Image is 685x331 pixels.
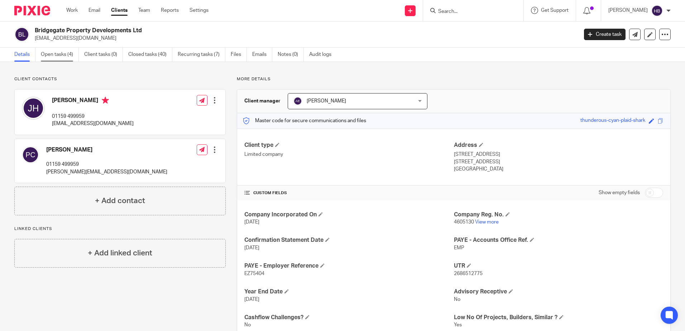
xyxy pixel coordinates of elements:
[88,7,100,14] a: Email
[52,113,134,120] p: 01159 499959
[84,48,123,62] a: Client tasks (0)
[244,220,259,225] span: [DATE]
[14,76,226,82] p: Client contacts
[14,226,226,232] p: Linked clients
[244,314,454,321] h4: Cashflow Challenges?
[46,168,167,176] p: [PERSON_NAME][EMAIL_ADDRESS][DOMAIN_NAME]
[244,297,259,302] span: [DATE]
[244,262,454,270] h4: PAYE - Employer Reference
[46,161,167,168] p: 01159 499959
[454,211,663,219] h4: Company Reg. No.
[278,48,304,62] a: Notes (0)
[599,189,640,196] label: Show empty fields
[244,151,454,158] p: Limited company
[14,48,35,62] a: Details
[237,76,671,82] p: More details
[454,288,663,296] h4: Advisory Receptive
[454,220,474,225] span: 4605130
[454,245,464,250] span: EMP
[244,211,454,219] h4: Company Incorporated On
[454,165,663,173] p: [GEOGRAPHIC_DATA]
[244,190,454,196] h4: CUSTOM FIELDS
[244,322,251,327] span: No
[138,7,150,14] a: Team
[651,5,663,16] img: svg%3E
[22,146,39,163] img: svg%3E
[454,151,663,158] p: [STREET_ADDRESS]
[161,7,179,14] a: Reports
[35,35,573,42] p: [EMAIL_ADDRESS][DOMAIN_NAME]
[244,288,454,296] h4: Year End Date
[244,245,259,250] span: [DATE]
[307,99,346,104] span: [PERSON_NAME]
[437,9,502,15] input: Search
[454,271,483,276] span: 2686512775
[46,146,167,154] h4: [PERSON_NAME]
[244,271,264,276] span: EZ75404
[454,141,663,149] h4: Address
[608,7,648,14] p: [PERSON_NAME]
[35,27,465,34] h2: Bridgegate Property Developments Ltd
[14,6,50,15] img: Pixie
[52,97,134,106] h4: [PERSON_NAME]
[244,236,454,244] h4: Confirmation Statement Date
[475,220,499,225] a: View more
[66,7,78,14] a: Work
[454,262,663,270] h4: UTR
[52,120,134,127] p: [EMAIL_ADDRESS][DOMAIN_NAME]
[22,97,45,120] img: svg%3E
[293,97,302,105] img: svg%3E
[231,48,247,62] a: Files
[243,117,366,124] p: Master code for secure communications and files
[95,195,145,206] h4: + Add contact
[88,248,152,259] h4: + Add linked client
[111,7,128,14] a: Clients
[41,48,79,62] a: Open tasks (4)
[580,117,645,125] div: thunderous-cyan-plaid-shark
[190,7,209,14] a: Settings
[178,48,225,62] a: Recurring tasks (7)
[541,8,569,13] span: Get Support
[102,97,109,104] i: Primary
[454,158,663,165] p: [STREET_ADDRESS]
[244,141,454,149] h4: Client type
[454,297,460,302] span: No
[244,97,281,105] h3: Client manager
[128,48,172,62] a: Closed tasks (40)
[454,322,462,327] span: Yes
[252,48,272,62] a: Emails
[454,314,663,321] h4: Low No Of Projects, Builders, Similar ?
[454,236,663,244] h4: PAYE - Accounts Office Ref.
[14,27,29,42] img: svg%3E
[584,29,626,40] a: Create task
[309,48,337,62] a: Audit logs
